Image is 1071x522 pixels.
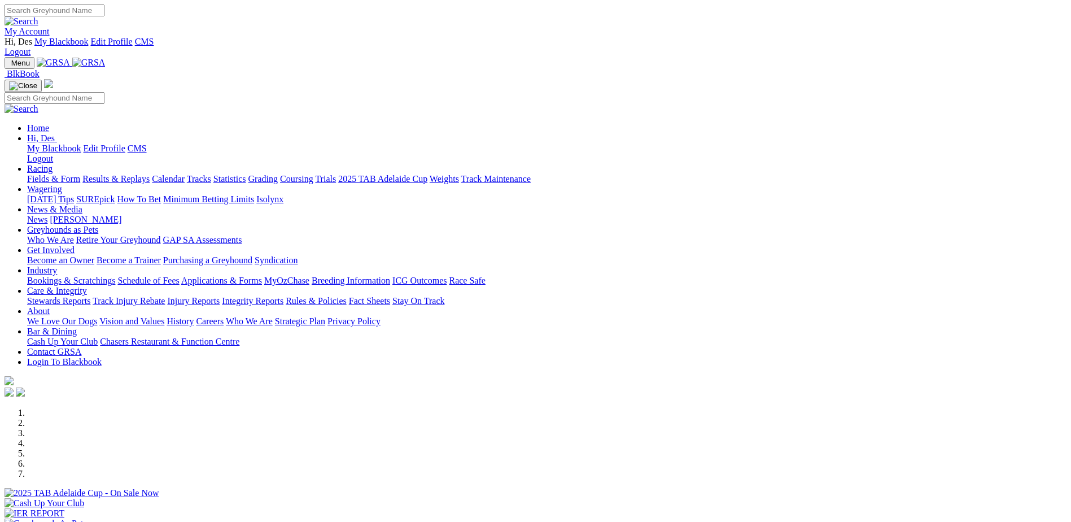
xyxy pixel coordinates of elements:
[37,58,70,68] img: GRSA
[27,235,1066,245] div: Greyhounds as Pets
[27,215,47,224] a: News
[5,104,38,114] img: Search
[27,327,77,336] a: Bar & Dining
[27,174,1066,184] div: Racing
[264,276,309,285] a: MyOzChase
[27,235,74,245] a: Who We Are
[7,69,40,79] span: BlkBook
[449,276,485,285] a: Race Safe
[222,296,283,306] a: Integrity Reports
[163,235,242,245] a: GAP SA Assessments
[5,488,159,498] img: 2025 TAB Adelaide Cup - On Sale Now
[27,123,49,133] a: Home
[392,276,447,285] a: ICG Outcomes
[312,276,390,285] a: Breeding Information
[27,255,1066,266] div: Get Involved
[275,316,325,326] a: Strategic Plan
[5,498,84,508] img: Cash Up Your Club
[27,255,94,265] a: Become an Owner
[84,143,125,153] a: Edit Profile
[430,174,459,184] a: Weights
[27,133,55,143] span: Hi, Des
[5,16,38,27] img: Search
[100,337,239,346] a: Chasers Restaurant & Function Centre
[117,194,161,204] a: How To Bet
[213,174,246,184] a: Statistics
[27,276,115,285] a: Bookings & Scratchings
[196,316,224,326] a: Careers
[27,174,80,184] a: Fields & Form
[248,174,278,184] a: Grading
[5,37,1066,57] div: My Account
[97,255,161,265] a: Become a Trainer
[34,37,89,46] a: My Blackbook
[27,347,81,356] a: Contact GRSA
[135,37,154,46] a: CMS
[27,184,62,194] a: Wagering
[286,296,347,306] a: Rules & Policies
[152,174,185,184] a: Calendar
[128,143,147,153] a: CMS
[5,388,14,397] img: facebook.svg
[27,194,74,204] a: [DATE] Tips
[27,266,57,275] a: Industry
[27,276,1066,286] div: Industry
[5,92,104,104] input: Search
[280,174,313,184] a: Coursing
[255,255,298,265] a: Syndication
[27,143,81,153] a: My Blackbook
[27,133,57,143] a: Hi, Des
[163,255,252,265] a: Purchasing a Greyhound
[27,215,1066,225] div: News & Media
[181,276,262,285] a: Applications & Forms
[461,174,531,184] a: Track Maintenance
[16,388,25,397] img: twitter.svg
[392,296,444,306] a: Stay On Track
[5,37,32,46] span: Hi, Des
[27,225,98,234] a: Greyhounds as Pets
[27,245,75,255] a: Get Involved
[27,194,1066,205] div: Wagering
[5,80,42,92] button: Toggle navigation
[27,143,1066,164] div: Hi, Des
[27,296,1066,306] div: Care & Integrity
[27,154,53,163] a: Logout
[5,47,30,56] a: Logout
[349,296,390,306] a: Fact Sheets
[5,5,104,16] input: Search
[256,194,283,204] a: Isolynx
[5,508,64,519] img: IER REPORT
[90,37,132,46] a: Edit Profile
[5,57,34,69] button: Toggle navigation
[5,27,50,36] a: My Account
[72,58,106,68] img: GRSA
[76,235,161,245] a: Retire Your Greyhound
[11,59,30,67] span: Menu
[117,276,179,285] a: Schedule of Fees
[50,215,121,224] a: [PERSON_NAME]
[76,194,115,204] a: SUREpick
[82,174,150,184] a: Results & Replays
[27,316,1066,327] div: About
[27,205,82,214] a: News & Media
[27,337,1066,347] div: Bar & Dining
[5,69,40,79] a: BlkBook
[187,174,211,184] a: Tracks
[27,164,53,173] a: Racing
[226,316,273,326] a: Who We Are
[27,296,90,306] a: Stewards Reports
[27,316,97,326] a: We Love Our Dogs
[163,194,254,204] a: Minimum Betting Limits
[27,306,50,316] a: About
[315,174,336,184] a: Trials
[99,316,164,326] a: Vision and Values
[27,337,98,346] a: Cash Up Your Club
[327,316,381,326] a: Privacy Policy
[93,296,165,306] a: Track Injury Rebate
[27,357,102,367] a: Login To Blackbook
[5,376,14,385] img: logo-grsa-white.png
[167,316,194,326] a: History
[338,174,427,184] a: 2025 TAB Adelaide Cup
[9,81,37,90] img: Close
[44,79,53,88] img: logo-grsa-white.png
